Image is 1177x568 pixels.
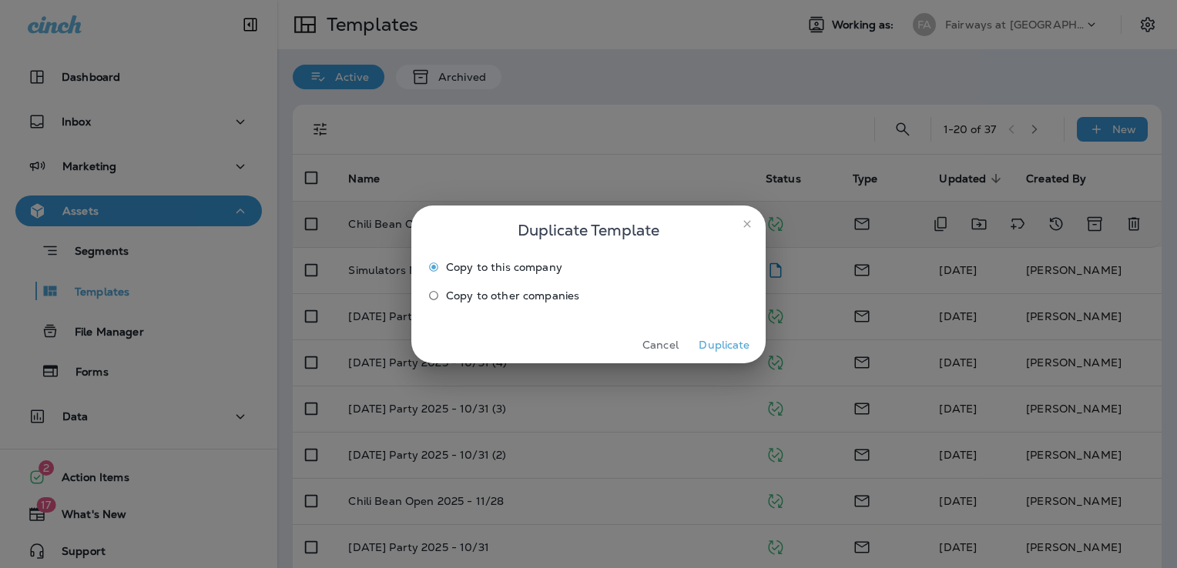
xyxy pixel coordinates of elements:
[735,212,760,236] button: close
[518,218,659,242] span: Duplicate Template
[632,333,689,357] button: Cancel
[696,333,753,357] button: Duplicate
[446,289,579,302] span: Copy to other companies
[446,261,562,273] span: Copy to this company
